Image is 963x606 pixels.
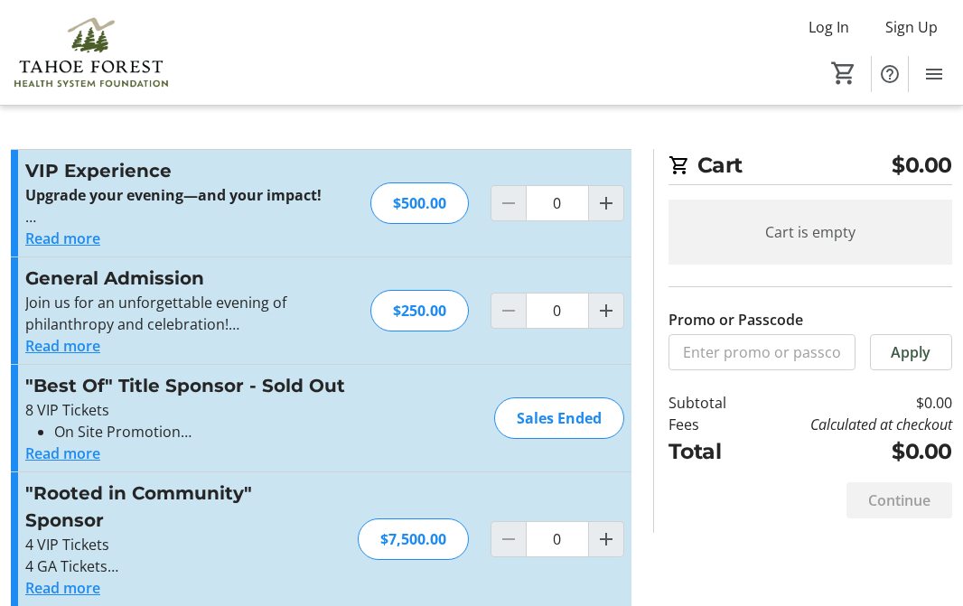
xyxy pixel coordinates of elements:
input: "Rooted in Community" Sponsor Quantity [526,521,589,557]
input: Enter promo or passcode [668,334,855,370]
button: Menu [916,56,952,92]
div: $250.00 [370,290,469,331]
button: Read more [25,443,100,464]
input: General Admission Quantity [526,293,589,329]
td: Fees [668,414,751,435]
strong: Upgrade your evening—and your impact! [25,185,322,205]
button: Read more [25,577,100,599]
button: Sign Up [871,13,952,42]
img: Tahoe Forest Health System Foundation's Logo [11,7,172,98]
button: Increment by one [589,186,623,220]
p: 4 VIP Tickets [25,534,336,555]
h3: "Best Of" Title Sponsor - Sold Out [25,372,420,399]
td: Calculated at checkout [751,414,952,435]
button: Log In [794,13,864,42]
button: Apply [870,334,952,370]
h2: Cart [668,149,952,185]
h3: General Admission [25,265,349,292]
h3: VIP Experience [25,157,349,184]
button: Increment by one [589,522,623,556]
button: Cart [827,57,860,89]
span: $0.00 [892,149,952,181]
span: Apply [891,341,930,363]
span: Log In [809,16,849,38]
button: Read more [25,335,100,357]
button: Help [872,56,908,92]
td: $0.00 [751,392,952,414]
li: On Site Promotion [54,421,420,443]
p: 8 VIP Tickets [25,399,420,421]
label: Promo or Passcode [668,309,803,331]
input: VIP Experience Quantity [526,185,589,221]
div: $500.00 [370,182,469,224]
div: Cart is empty [668,200,952,265]
td: Total [668,435,751,467]
td: $0.00 [751,435,952,467]
div: Sales Ended [494,397,624,439]
p: Join us for an unforgettable evening of philanthropy and celebration! [25,292,349,335]
button: Increment by one [589,294,623,328]
button: Read more [25,228,100,249]
p: 4 GA Tickets [25,555,336,577]
td: Subtotal [668,392,751,414]
div: $7,500.00 [358,518,469,560]
h3: "Rooted in Community" Sponsor [25,480,336,534]
span: Sign Up [885,16,938,38]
